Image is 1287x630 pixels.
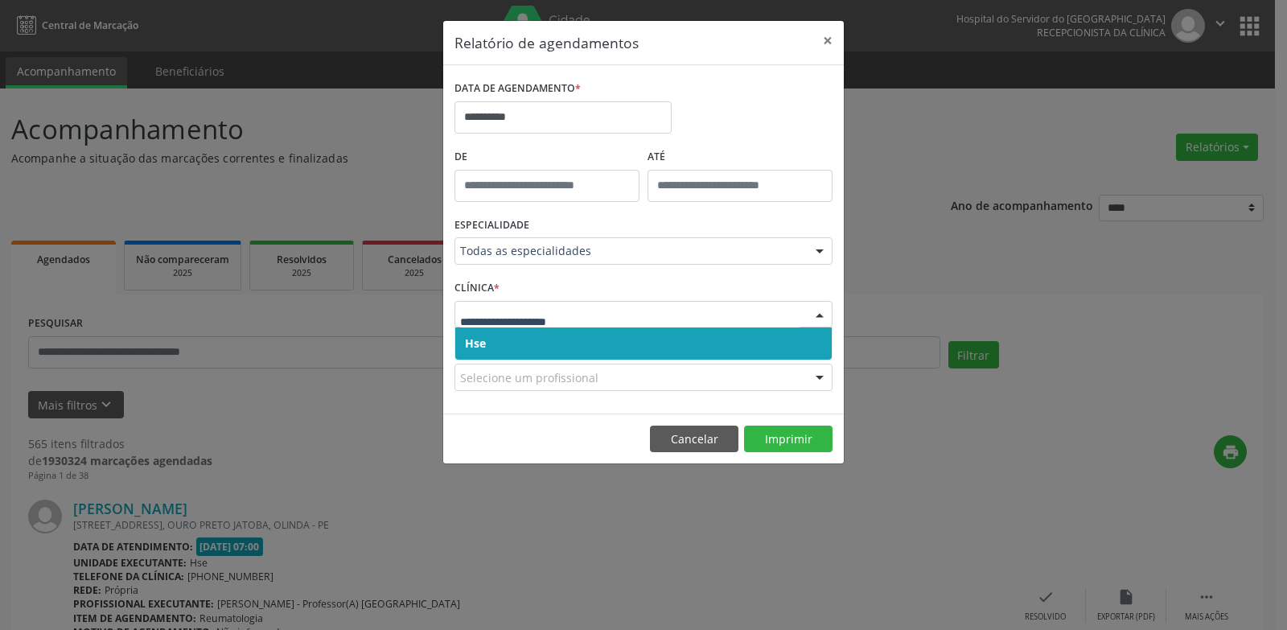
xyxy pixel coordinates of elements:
[460,243,800,259] span: Todas as especialidades
[454,145,639,170] label: De
[454,76,581,101] label: DATA DE AGENDAMENTO
[648,145,833,170] label: ATÉ
[744,426,833,453] button: Imprimir
[454,276,500,301] label: CLÍNICA
[454,32,639,53] h5: Relatório de agendamentos
[465,336,486,351] span: Hse
[460,369,598,386] span: Selecione um profissional
[812,21,844,60] button: Close
[454,213,529,238] label: ESPECIALIDADE
[650,426,738,453] button: Cancelar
